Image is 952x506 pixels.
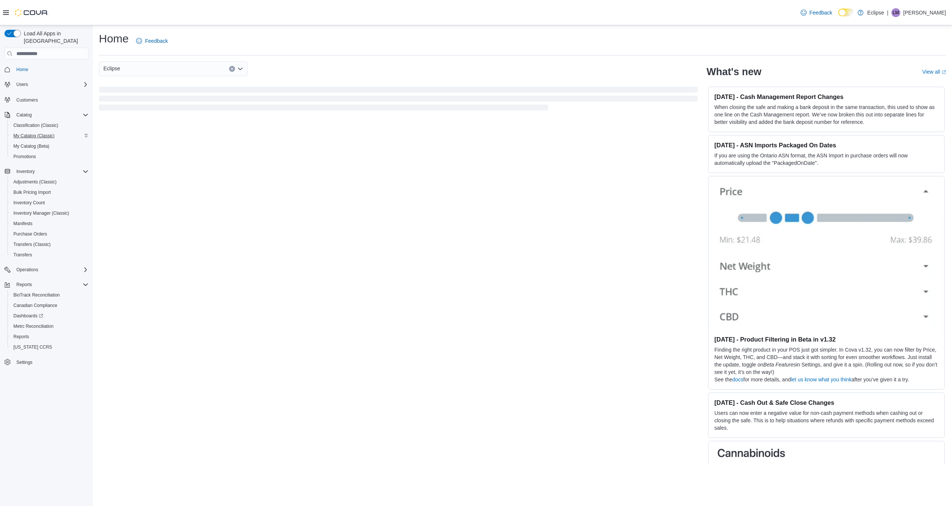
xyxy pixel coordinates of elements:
span: Customers [16,97,38,103]
p: Users can now enter a negative value for non-cash payment methods when cashing out or closing the... [714,409,938,432]
h2: What's new [707,66,761,78]
span: Promotions [13,154,36,160]
button: Users [1,79,91,90]
a: let us know what you think [791,377,851,382]
span: Reports [16,282,32,288]
button: Transfers [7,250,91,260]
h3: [DATE] - Cash Out & Safe Close Changes [714,399,938,406]
button: Adjustments (Classic) [7,177,91,187]
span: LM [893,8,899,17]
span: Users [13,80,89,89]
a: My Catalog (Classic) [10,131,58,140]
span: Feedback [810,9,832,16]
button: Reports [7,332,91,342]
span: Reports [10,332,89,341]
p: Eclipse [867,8,884,17]
p: When closing the safe and making a bank deposit in the same transaction, this used to show as one... [714,103,938,126]
span: Operations [16,267,38,273]
a: Purchase Orders [10,230,50,238]
button: Transfers (Classic) [7,239,91,250]
a: docs [732,377,743,382]
span: BioTrack Reconciliation [13,292,60,298]
a: Transfers [10,250,35,259]
button: Inventory Manager (Classic) [7,208,91,218]
span: Classification (Classic) [10,121,89,130]
span: Canadian Compliance [10,301,89,310]
span: Manifests [13,221,32,227]
p: See the for more details, and after you’ve given it a try. [714,376,938,383]
em: Beta Features [763,362,796,368]
span: Catalog [16,112,32,118]
span: Metrc Reconciliation [13,323,54,329]
a: Adjustments (Classic) [10,177,59,186]
span: Adjustments (Classic) [10,177,89,186]
button: Inventory [1,166,91,177]
span: Load All Apps in [GEOGRAPHIC_DATA] [21,30,89,45]
button: Catalog [1,110,91,120]
a: Bulk Pricing Import [10,188,54,197]
button: Purchase Orders [7,229,91,239]
button: Open list of options [237,66,243,72]
span: Loading [99,88,698,112]
a: BioTrack Reconciliation [10,291,63,300]
span: Settings [13,358,89,367]
span: Purchase Orders [10,230,89,238]
button: Settings [1,357,91,368]
span: Bulk Pricing Import [13,189,51,195]
span: Reports [13,280,89,289]
span: Inventory [16,169,35,174]
nav: Complex example [4,61,89,387]
span: Eclipse [103,64,120,73]
span: Bulk Pricing Import [10,188,89,197]
span: Settings [16,359,32,365]
span: Feedback [145,37,168,45]
span: Catalog [13,111,89,119]
span: Inventory [13,167,89,176]
button: Promotions [7,151,91,162]
span: Customers [13,95,89,104]
button: Reports [13,280,35,289]
img: Cova [15,9,48,16]
span: Home [13,65,89,74]
span: Transfers [10,250,89,259]
h1: Home [99,31,129,46]
h3: [DATE] - ASN Imports Packaged On Dates [714,141,938,149]
a: Inventory Manager (Classic) [10,209,72,218]
button: Catalog [13,111,35,119]
span: Users [16,81,28,87]
button: Bulk Pricing Import [7,187,91,198]
h3: [DATE] - Cash Management Report Changes [714,93,938,100]
button: Manifests [7,218,91,229]
span: My Catalog (Classic) [10,131,89,140]
a: [US_STATE] CCRS [10,343,55,352]
span: Inventory Manager (Classic) [13,210,69,216]
button: Reports [1,279,91,290]
button: Canadian Compliance [7,300,91,311]
span: My Catalog (Beta) [10,142,89,151]
span: Dashboards [10,311,89,320]
div: Lanai Monahan [891,8,900,17]
span: Transfers (Classic) [13,241,51,247]
h3: [DATE] - Product Filtering in Beta in v1.32 [714,336,938,343]
a: View allExternal link [922,69,946,75]
span: Inventory Count [13,200,45,206]
a: Reports [10,332,32,341]
a: Manifests [10,219,35,228]
span: Dashboards [13,313,43,319]
span: My Catalog (Classic) [13,133,55,139]
button: Users [13,80,31,89]
button: Home [1,64,91,75]
span: Purchase Orders [13,231,47,237]
span: Inventory Count [10,198,89,207]
button: Operations [13,265,41,274]
button: BioTrack Reconciliation [7,290,91,300]
span: Transfers (Classic) [10,240,89,249]
a: Feedback [798,5,835,20]
button: Inventory Count [7,198,91,208]
button: Operations [1,265,91,275]
a: Customers [13,96,41,105]
span: Classification (Classic) [13,122,58,128]
a: Feedback [133,33,171,48]
span: Reports [13,334,29,340]
span: My Catalog (Beta) [13,143,49,149]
